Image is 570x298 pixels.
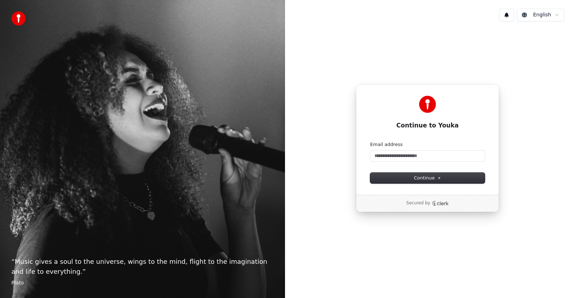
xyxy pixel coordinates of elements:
img: youka [11,11,26,26]
span: Continue [414,175,441,181]
button: Continue [370,173,485,183]
p: Secured by [406,200,430,206]
img: Youka [419,96,436,113]
footer: Plato [11,279,274,287]
label: Email address [370,141,403,148]
a: Clerk logo [432,201,449,206]
h1: Continue to Youka [370,121,485,130]
p: “ Music gives a soul to the universe, wings to the mind, flight to the imagination and life to ev... [11,257,274,277]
